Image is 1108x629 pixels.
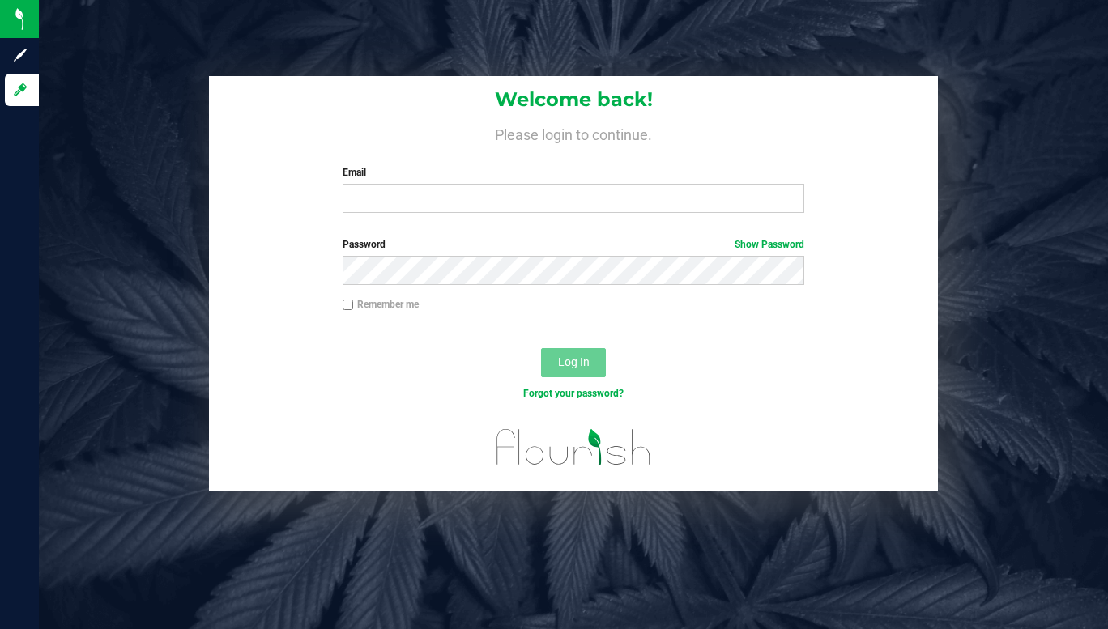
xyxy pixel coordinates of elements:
a: Forgot your password? [523,388,624,399]
a: Show Password [735,239,804,250]
label: Email [343,165,804,180]
span: Log In [558,355,590,368]
input: Remember me [343,300,354,311]
button: Log In [541,348,606,377]
label: Remember me [343,297,419,312]
inline-svg: Sign up [12,47,28,63]
inline-svg: Log in [12,82,28,98]
h1: Welcome back! [209,89,938,110]
img: flourish_logo.svg [483,418,665,476]
h4: Please login to continue. [209,123,938,142]
span: Password [343,239,386,250]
